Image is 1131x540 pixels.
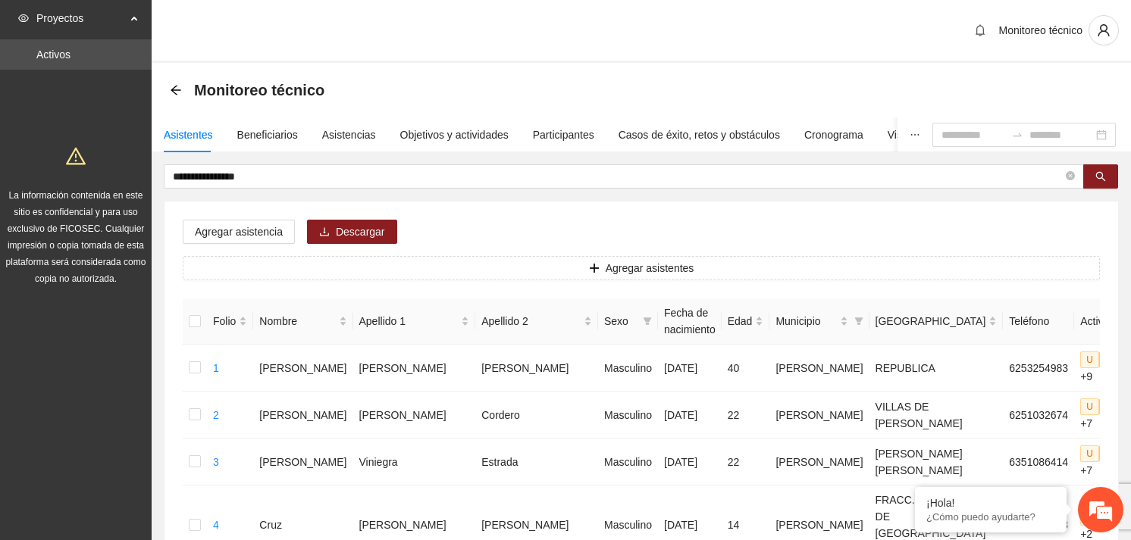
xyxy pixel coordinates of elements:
[475,392,598,439] td: Cordero
[589,263,600,275] span: plus
[769,345,869,392] td: [PERSON_NAME]
[253,298,352,345] th: Nombre
[604,313,637,329] span: Sexo
[722,345,770,392] td: 40
[213,362,219,374] a: 1
[1099,445,1117,462] span: P
[804,126,863,143] div: Cronograma
[1074,439,1129,485] td: +7
[769,439,869,485] td: [PERSON_NAME]
[643,317,652,326] span: filter
[769,392,869,439] td: [PERSON_NAME]
[910,130,920,140] span: ellipsis
[598,345,658,392] td: Masculino
[1074,298,1129,345] th: Actividad
[1080,445,1099,462] span: U
[307,220,397,244] button: downloadDescargar
[1089,15,1119,45] button: user
[722,298,770,345] th: Edad
[1080,351,1099,368] span: U
[869,298,1004,345] th: Colonia
[237,126,298,143] div: Beneficiarios
[619,126,780,143] div: Casos de éxito, retos y obstáculos
[1074,345,1129,392] td: +9
[598,439,658,485] td: Masculino
[1066,170,1075,184] span: close-circle
[854,317,863,326] span: filter
[598,392,658,439] td: Masculino
[969,24,992,36] span: bell
[658,392,722,439] td: [DATE]
[1074,392,1129,439] td: +7
[253,345,352,392] td: [PERSON_NAME]
[353,298,476,345] th: Apellido 1
[183,256,1100,280] button: plusAgregar asistentes
[1003,345,1074,392] td: 6253254983
[170,84,182,96] span: arrow-left
[888,126,1029,143] div: Visita de campo y entregables
[606,260,694,276] span: Agregar asistentes
[194,78,324,102] span: Monitoreo técnico
[183,220,295,244] button: Agregar asistencia
[851,310,866,332] span: filter
[213,409,219,421] a: 2
[1011,129,1023,141] span: swap-right
[968,18,992,42] button: bell
[1083,164,1118,189] button: search
[869,392,1004,439] td: VILLAS DE [PERSON_NAME]
[533,126,594,143] div: Participantes
[775,313,836,329] span: Municipio
[400,126,509,143] div: Objetivos y actividades
[36,48,70,61] a: Activos
[1089,23,1118,37] span: user
[926,511,1055,523] p: ¿Cómo puedo ayudarte?
[769,298,869,345] th: Municipio
[336,223,385,240] span: Descargar
[1066,171,1075,180] span: close-circle
[213,519,219,531] a: 4
[322,126,376,143] div: Asistencias
[658,345,722,392] td: [DATE]
[475,298,598,345] th: Apellido 2
[18,13,29,23] span: eye
[722,392,770,439] td: 22
[1095,171,1106,183] span: search
[170,84,182,97] div: Back
[869,439,1004,485] td: [PERSON_NAME] [PERSON_NAME]
[259,313,335,329] span: Nombre
[66,146,86,166] span: warning
[353,392,476,439] td: [PERSON_NAME]
[1099,398,1117,415] span: P
[164,126,213,143] div: Asistentes
[475,345,598,392] td: [PERSON_NAME]
[722,439,770,485] td: 22
[319,226,330,239] span: download
[213,313,236,329] span: Folio
[253,392,352,439] td: [PERSON_NAME]
[998,24,1082,36] span: Monitoreo técnico
[658,439,722,485] td: [DATE]
[728,313,753,329] span: Edad
[6,190,146,284] span: La información contenida en este sitio es confidencial y para uso exclusivo de FICOSEC. Cualquier...
[1099,351,1117,368] span: P
[1080,398,1099,415] span: U
[213,456,219,468] a: 3
[876,313,986,329] span: [GEOGRAPHIC_DATA]
[475,439,598,485] td: Estrada
[1003,392,1074,439] td: 6251032674
[869,345,1004,392] td: REPUBLICA
[36,3,126,33] span: Proyectos
[658,298,722,345] th: Fecha de nacimiento
[353,345,476,392] td: [PERSON_NAME]
[195,223,283,240] span: Agregar asistencia
[640,310,655,332] span: filter
[353,439,476,485] td: Viniegra
[1011,129,1023,141] span: to
[253,439,352,485] td: [PERSON_NAME]
[359,313,459,329] span: Apellido 1
[1003,298,1074,345] th: Teléfono
[207,298,253,345] th: Folio
[898,117,932,152] button: ellipsis
[1003,439,1074,485] td: 6351086414
[481,313,581,329] span: Apellido 2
